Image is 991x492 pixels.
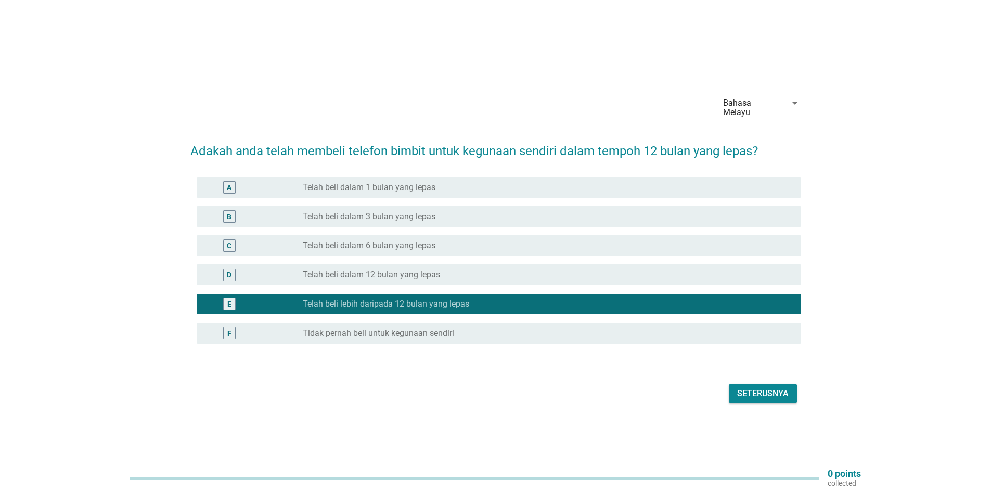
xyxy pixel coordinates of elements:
[303,211,435,222] label: Telah beli dalam 3 bulan yang lepas
[227,298,231,309] div: E
[828,469,861,478] p: 0 points
[190,131,801,160] h2: Adakah anda telah membeli telefon bimbit untuk kegunaan sendiri dalam tempoh 12 bulan yang lepas?
[303,241,435,251] label: Telah beli dalam 6 bulan yang lepas
[789,97,801,109] i: arrow_drop_down
[737,387,789,400] div: Seterusnya
[227,240,231,251] div: C
[303,328,454,338] label: Tidak pernah beli untuk kegunaan sendiri
[723,98,780,117] div: Bahasa Melayu
[227,269,231,280] div: D
[303,270,440,280] label: Telah beli dalam 12 bulan yang lepas
[227,211,231,222] div: B
[303,299,469,309] label: Telah beli lebih daripada 12 bulan yang lepas
[729,384,797,403] button: Seterusnya
[227,327,231,338] div: F
[828,478,861,488] p: collected
[227,182,231,193] div: A
[303,182,435,193] label: Telah beli dalam 1 bulan yang lepas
